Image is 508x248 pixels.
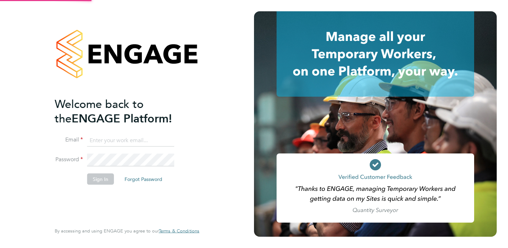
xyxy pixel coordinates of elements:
[87,134,174,147] input: Enter your work email...
[87,174,114,185] button: Sign In
[55,156,83,163] label: Password
[55,136,83,144] label: Email
[55,228,199,234] span: By accessing and using ENGAGE you agree to our
[55,97,192,126] h2: ENGAGE Platform!
[159,228,199,234] a: Terms & Conditions
[119,174,168,185] button: Forgot Password
[55,97,144,125] span: Welcome back to the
